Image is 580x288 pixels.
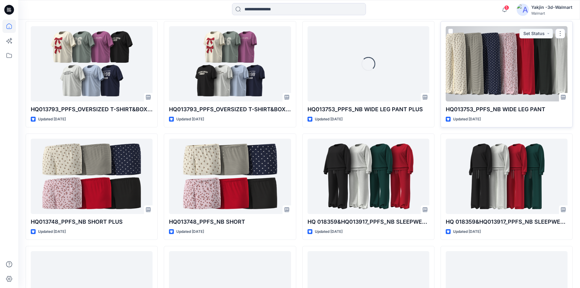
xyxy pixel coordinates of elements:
[176,116,204,123] p: Updated [DATE]
[38,116,66,123] p: Updated [DATE]
[31,139,153,214] a: HQ013748_PPFS_NB SHORT PLUS
[176,229,204,235] p: Updated [DATE]
[169,218,291,226] p: HQ013748_PPFS_NB SHORT
[315,229,343,235] p: Updated [DATE]
[308,105,429,114] p: HQ013753_PPFS_NB WIDE LEG PANT PLUS
[531,4,572,11] div: Yakjin -3d-Walmart
[446,218,568,226] p: HQ 018359&HQ013917_PPFS_NB SLEEPWEAR LOUNGE SET
[169,105,291,114] p: HQ013793_PPFS_OVERSIZED T-SHIRT&BOXER SHORT
[517,4,529,16] img: avatar
[169,26,291,101] a: HQ013793_PPFS_OVERSIZED T-SHIRT&BOXER SHORT
[446,105,568,114] p: HQ013753_PPFS_NB WIDE LEG PANT
[453,116,481,123] p: Updated [DATE]
[31,26,153,101] a: HQ013793_PPFS_OVERSIZED T-SHIRT&BOXER SHORT PLUS
[308,218,429,226] p: HQ 018359&HQ013917_PPFS_NB SLEEPWEAR LOUNGE SET_PLUS
[38,229,66,235] p: Updated [DATE]
[531,11,572,16] div: Walmart
[504,5,509,10] span: 5
[446,139,568,214] a: HQ 018359&HQ013917_PPFS_NB SLEEPWEAR LOUNGE SET
[31,218,153,226] p: HQ013748_PPFS_NB SHORT PLUS
[446,26,568,101] a: HQ013753_PPFS_NB WIDE LEG PANT
[31,105,153,114] p: HQ013793_PPFS_OVERSIZED T-SHIRT&BOXER SHORT PLUS
[169,139,291,214] a: HQ013748_PPFS_NB SHORT
[453,229,481,235] p: Updated [DATE]
[308,139,429,214] a: HQ 018359&HQ013917_PPFS_NB SLEEPWEAR LOUNGE SET_PLUS
[315,116,343,123] p: Updated [DATE]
